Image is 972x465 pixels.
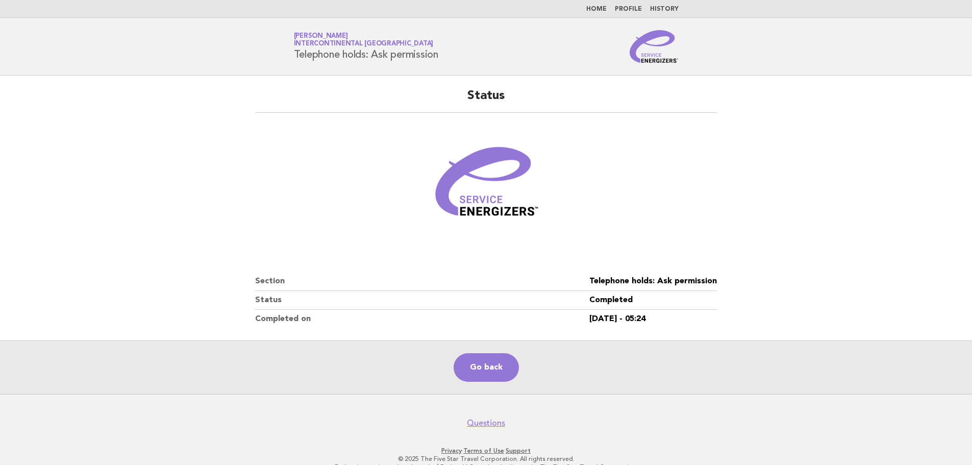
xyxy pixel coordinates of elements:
a: Questions [467,418,505,428]
a: [PERSON_NAME]InterContinental [GEOGRAPHIC_DATA] [294,33,434,47]
dd: Completed [589,291,717,310]
dt: Completed on [255,310,589,328]
h1: Telephone holds: Ask permission [294,33,438,60]
dt: Section [255,272,589,291]
a: Privacy [441,447,462,454]
h2: Status [255,88,717,113]
dt: Status [255,291,589,310]
a: Home [586,6,607,12]
img: Verified [425,125,547,248]
dd: Telephone holds: Ask permission [589,272,717,291]
img: Service Energizers [630,30,679,63]
dd: [DATE] - 05:24 [589,310,717,328]
span: InterContinental [GEOGRAPHIC_DATA] [294,41,434,47]
p: © 2025 The Five Star Travel Corporation. All rights reserved. [174,455,799,463]
a: Profile [615,6,642,12]
a: Terms of Use [463,447,504,454]
a: History [650,6,679,12]
p: · · [174,447,799,455]
a: Go back [454,353,519,382]
a: Support [506,447,531,454]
